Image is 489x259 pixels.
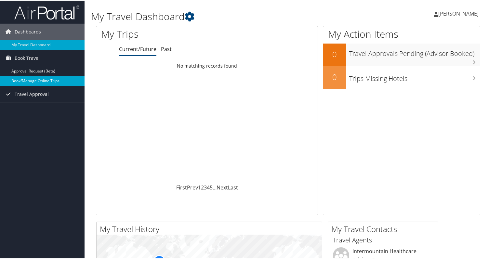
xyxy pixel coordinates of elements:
h3: Travel Agents [333,235,433,244]
h2: My Travel Contacts [331,223,438,234]
a: [PERSON_NAME] [434,3,485,23]
a: 0Trips Missing Hotels [323,66,480,88]
span: [PERSON_NAME] [438,9,479,17]
h2: 0 [323,48,346,59]
td: No matching records found [96,59,318,71]
a: 4 [207,183,210,190]
a: Past [161,45,172,52]
img: airportal-logo.png [14,4,79,19]
a: First [176,183,187,190]
span: Dashboards [15,23,41,39]
a: Last [228,183,238,190]
h2: 0 [323,71,346,82]
span: Travel Approval [15,85,49,102]
a: Current/Future [119,45,156,52]
h3: Trips Missing Hotels [349,70,480,83]
h1: My Trips [101,27,220,40]
span: Book Travel [15,49,40,66]
a: Prev [187,183,198,190]
h2: My Travel History [100,223,322,234]
a: 2 [201,183,204,190]
a: Next [217,183,228,190]
h3: Travel Approvals Pending (Advisor Booked) [349,45,480,58]
h1: My Action Items [323,27,480,40]
a: 5 [210,183,213,190]
h1: My Travel Dashboard [91,9,354,23]
a: 0Travel Approvals Pending (Advisor Booked) [323,43,480,66]
a: 1 [198,183,201,190]
a: 3 [204,183,207,190]
span: … [213,183,217,190]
